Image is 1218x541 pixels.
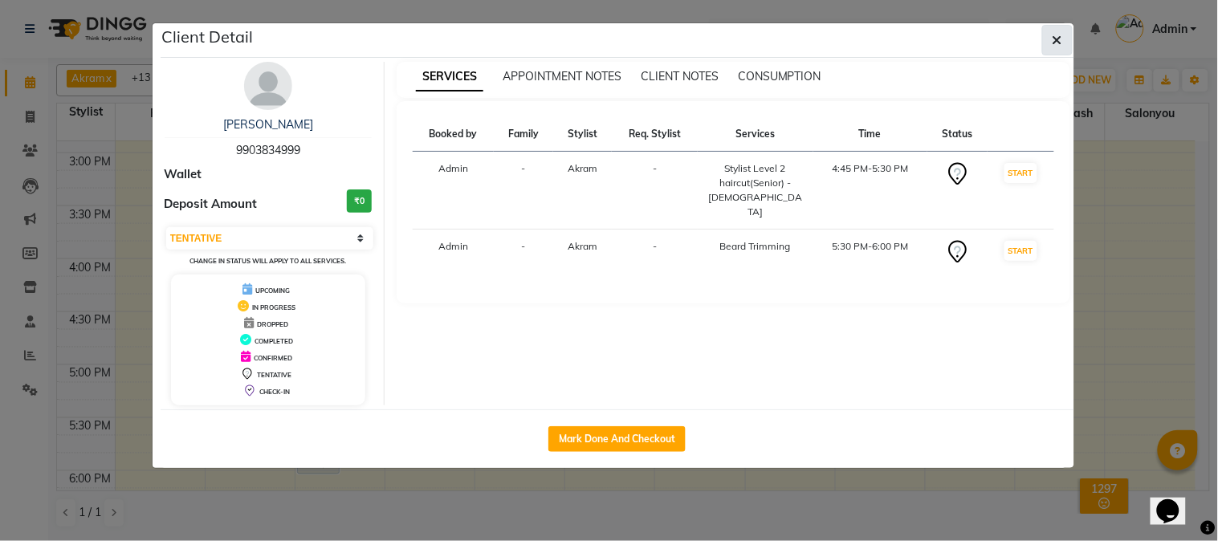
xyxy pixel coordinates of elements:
td: - [494,230,553,275]
h5: Client Detail [162,25,254,49]
th: Status [927,117,987,152]
div: Stylist Level 2 haircut(Senior) - [DEMOGRAPHIC_DATA] [707,161,804,219]
td: - [612,152,698,230]
span: IN PROGRESS [252,303,295,311]
span: CHECK-IN [259,388,290,396]
a: [PERSON_NAME] [223,117,313,132]
td: Admin [413,152,494,230]
span: APPOINTMENT NOTES [503,69,621,83]
h3: ₹0 [347,189,372,213]
td: 4:45 PM-5:30 PM [813,152,928,230]
span: CONSUMPTION [738,69,821,83]
button: Mark Done And Checkout [548,426,686,452]
th: Req. Stylist [612,117,698,152]
th: Services [698,117,813,152]
small: Change in status will apply to all services. [189,257,346,265]
span: COMPLETED [255,337,293,345]
span: TENTATIVE [257,371,291,379]
span: Deposit Amount [165,195,258,214]
td: - [494,152,553,230]
td: - [612,230,698,275]
span: SERVICES [416,63,483,92]
span: UPCOMING [255,287,290,295]
span: CLIENT NOTES [641,69,719,83]
span: Wallet [165,165,202,184]
span: CONFIRMED [254,354,292,362]
span: DROPPED [257,320,288,328]
span: 9903834999 [236,143,300,157]
button: START [1004,163,1037,183]
iframe: chat widget [1151,477,1202,525]
th: Time [813,117,928,152]
td: Admin [413,230,494,275]
th: Family [494,117,553,152]
th: Booked by [413,117,494,152]
td: 5:30 PM-6:00 PM [813,230,928,275]
span: Akram [568,162,597,174]
img: avatar [244,62,292,110]
button: START [1004,241,1037,261]
th: Stylist [553,117,612,152]
span: Akram [568,240,597,252]
div: Beard Trimming [707,239,804,254]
